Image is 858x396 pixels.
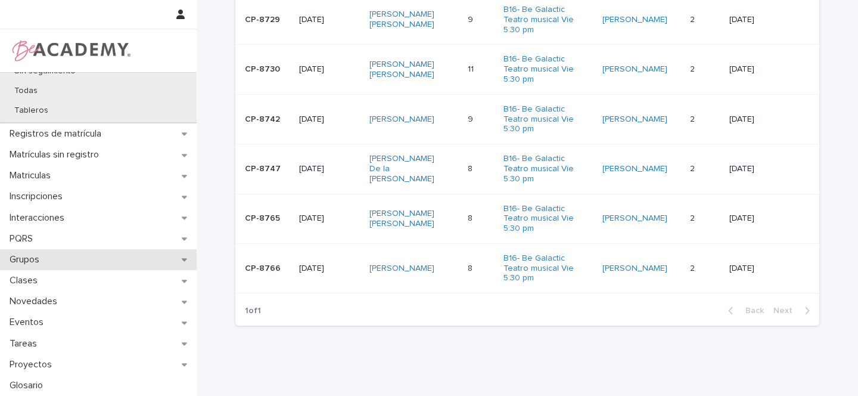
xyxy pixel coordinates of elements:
[245,64,290,75] p: CP-8730
[299,214,360,224] p: [DATE]
[299,164,360,174] p: [DATE]
[10,39,132,63] img: WPrjXfSUmiLcdUfaYY4Q
[602,214,667,224] a: [PERSON_NAME]
[602,264,667,274] a: [PERSON_NAME]
[773,307,800,315] span: Next
[503,54,578,84] a: B16- Be Galactic Teatro musical Vie 5:30 pm
[369,115,434,125] a: [PERSON_NAME]
[235,45,819,94] tr: CP-8730[DATE][PERSON_NAME] [PERSON_NAME] 1111 B16- Be Galactic Teatro musical Vie 5:30 pm [PERSON...
[299,64,360,75] p: [DATE]
[369,209,444,229] a: [PERSON_NAME] [PERSON_NAME]
[5,86,47,96] p: Todas
[5,275,47,286] p: Clases
[690,13,697,25] p: 2
[468,261,475,274] p: 8
[602,15,667,25] a: [PERSON_NAME]
[503,154,578,184] a: B16- Be Galactic Teatro musical Vie 5:30 pm
[245,164,290,174] p: CP-8747
[729,264,800,274] p: [DATE]
[468,211,475,224] p: 8
[729,214,800,224] p: [DATE]
[602,115,667,125] a: [PERSON_NAME]
[468,13,475,25] p: 9
[602,64,667,75] a: [PERSON_NAME]
[5,380,52,391] p: Glosario
[690,112,697,125] p: 2
[729,15,800,25] p: [DATE]
[5,338,46,349] p: Tareas
[245,15,290,25] p: CP-8729
[369,264,434,274] a: [PERSON_NAME]
[503,5,578,35] a: B16- Be Galactic Teatro musical Vie 5:30 pm
[245,264,290,274] p: CP-8766
[769,305,819,316] button: Next
[468,162,475,174] p: 8
[5,128,111,140] p: Registros de matrícula
[5,191,72,202] p: Inscripciones
[235,194,819,243] tr: CP-8765[DATE][PERSON_NAME] [PERSON_NAME] 88 B16- Be Galactic Teatro musical Vie 5:30 pm [PERSON_N...
[369,60,444,80] a: [PERSON_NAME] [PERSON_NAME]
[299,264,360,274] p: [DATE]
[690,162,697,174] p: 2
[690,211,697,224] p: 2
[468,112,475,125] p: 9
[235,94,819,144] tr: CP-8742[DATE][PERSON_NAME] 99 B16- Be Galactic Teatro musical Vie 5:30 pm [PERSON_NAME] 22 [DATE]
[729,164,800,174] p: [DATE]
[503,104,578,134] a: B16- Be Galactic Teatro musical Vie 5:30 pm
[235,243,819,293] tr: CP-8766[DATE][PERSON_NAME] 88 B16- Be Galactic Teatro musical Vie 5:30 pm [PERSON_NAME] 22 [DATE]
[245,115,290,125] p: CP-8742
[369,154,444,184] a: [PERSON_NAME] De la [PERSON_NAME]
[5,106,58,116] p: Tableros
[5,296,67,307] p: Novedades
[738,307,764,315] span: Back
[468,62,476,75] p: 11
[235,144,819,194] tr: CP-8747[DATE][PERSON_NAME] De la [PERSON_NAME] 88 B16- Be Galactic Teatro musical Vie 5:30 pm [PE...
[503,204,578,234] a: B16- Be Galactic Teatro musical Vie 5:30 pm
[690,261,697,274] p: 2
[245,214,290,224] p: CP-8765
[5,233,42,245] p: PQRS
[299,15,360,25] p: [DATE]
[299,115,360,125] p: [DATE]
[5,317,53,328] p: Eventos
[729,115,800,125] p: [DATE]
[690,62,697,75] p: 2
[503,253,578,283] a: B16- Be Galactic Teatro musical Vie 5:30 pm
[5,149,108,160] p: Matrículas sin registro
[719,305,769,316] button: Back
[5,170,60,181] p: Matriculas
[235,296,271,326] p: 1 of 1
[729,64,800,75] p: [DATE]
[602,164,667,174] a: [PERSON_NAME]
[5,212,74,224] p: Interacciones
[369,10,444,30] a: [PERSON_NAME] [PERSON_NAME]
[5,359,61,370] p: Proyectos
[5,254,49,265] p: Grupos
